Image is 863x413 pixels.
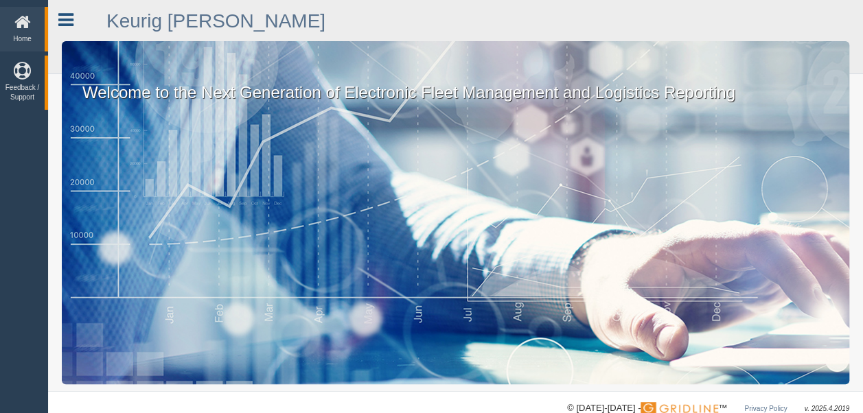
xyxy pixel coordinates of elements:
p: Welcome to the Next Generation of Electronic Fleet Management and Logistics Reporting [62,41,849,104]
span: v. 2025.4.2019 [805,405,849,412]
a: Keurig [PERSON_NAME] [106,10,325,32]
a: Privacy Policy [744,405,787,412]
a: [PERSON_NAME] [754,34,842,73]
